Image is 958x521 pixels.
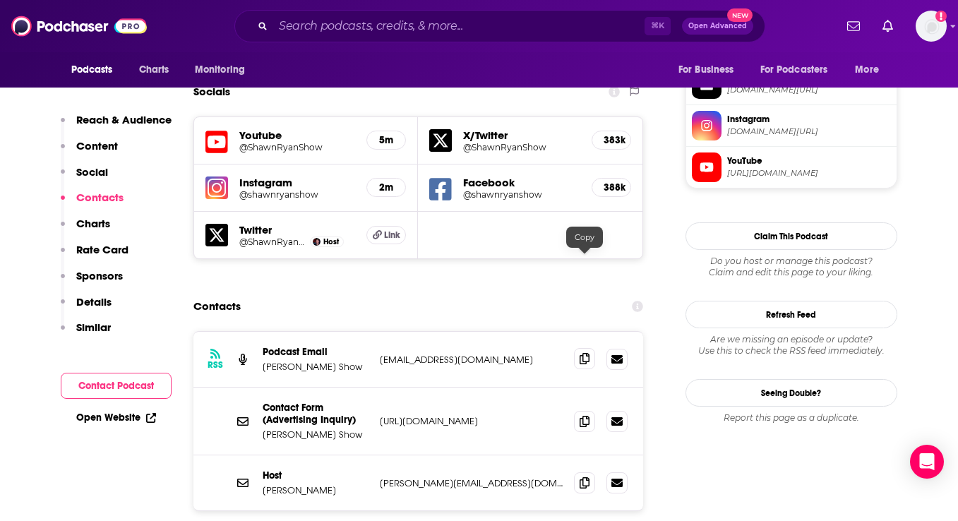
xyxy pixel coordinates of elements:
[76,139,118,152] p: Content
[366,226,406,244] a: Link
[139,60,169,80] span: Charts
[380,415,563,427] p: [URL][DOMAIN_NAME]
[916,11,947,42] span: Logged in as alignPR
[61,165,108,191] button: Social
[263,429,369,441] p: [PERSON_NAME] Show
[685,256,897,278] div: Claim and edit this page to your liking.
[566,227,603,248] div: Copy
[61,295,112,321] button: Details
[61,139,118,165] button: Content
[685,222,897,250] button: Claim This Podcast
[910,445,944,479] div: Open Intercom Messenger
[678,60,734,80] span: For Business
[685,256,897,267] span: Do you host or manage this podcast?
[76,165,108,179] p: Social
[61,191,124,217] button: Contacts
[916,11,947,42] img: User Profile
[239,189,356,200] a: @shawnryanshow
[727,85,891,95] span: twitter.com/ShawnRyanShow
[842,14,866,38] a: Show notifications dropdown
[76,321,111,334] p: Similar
[685,334,897,357] div: Are we missing an episode or update? Use this to check the RSS feed immediately.
[76,269,123,282] p: Sponsors
[208,359,223,371] h3: RSS
[463,189,580,200] a: @shawnryanshow
[463,128,580,142] h5: X/Twitter
[727,126,891,137] span: instagram.com/shawnryanshow
[263,346,369,358] p: Podcast Email
[193,293,241,320] h2: Contacts
[378,181,394,193] h5: 2m
[845,56,897,83] button: open menu
[263,361,369,373] p: [PERSON_NAME] Show
[384,229,400,241] span: Link
[193,78,230,105] h2: Socials
[61,321,111,347] button: Similar
[263,484,369,496] p: [PERSON_NAME]
[130,56,178,83] a: Charts
[727,168,891,179] span: https://www.youtube.com/@ShawnRyanShow
[239,223,356,236] h5: Twitter
[669,56,752,83] button: open menu
[877,14,899,38] a: Show notifications dropdown
[935,11,947,22] svg: Add a profile image
[239,176,356,189] h5: Instagram
[239,236,307,247] a: @ShawnRyan762
[645,17,671,35] span: ⌘ K
[463,176,580,189] h5: Facebook
[263,469,369,481] p: Host
[61,217,110,243] button: Charts
[61,269,123,295] button: Sponsors
[76,217,110,230] p: Charts
[76,295,112,309] p: Details
[692,152,891,182] a: YouTube[URL][DOMAIN_NAME]
[692,111,891,140] a: Instagram[DOMAIN_NAME][URL]
[727,8,753,22] span: New
[61,113,172,139] button: Reach & Audience
[685,379,897,407] a: Seeing Double?
[604,134,619,146] h5: 383k
[323,237,339,246] span: Host
[205,176,228,199] img: iconImage
[71,60,113,80] span: Podcasts
[195,60,245,80] span: Monitoring
[463,142,580,152] a: @ShawnRyanShow
[685,301,897,328] button: Refresh Feed
[273,15,645,37] input: Search podcasts, credits, & more...
[313,238,321,246] img: Shawn Ryan
[61,373,172,399] button: Contact Podcast
[727,113,891,126] span: Instagram
[727,155,891,167] span: YouTube
[760,60,828,80] span: For Podcasters
[751,56,849,83] button: open menu
[76,243,128,256] p: Rate Card
[378,134,394,146] h5: 5m
[61,56,131,83] button: open menu
[682,18,753,35] button: Open AdvancedNew
[185,56,263,83] button: open menu
[76,113,172,126] p: Reach & Audience
[685,412,897,424] div: Report this page as a duplicate.
[263,402,369,426] p: Contact Form (Advertising Inquiry)
[11,13,147,40] img: Podchaser - Follow, Share and Rate Podcasts
[234,10,765,42] div: Search podcasts, credits, & more...
[380,477,563,489] p: [PERSON_NAME][EMAIL_ADDRESS][DOMAIN_NAME]
[380,354,563,366] p: [EMAIL_ADDRESS][DOMAIN_NAME]
[604,181,619,193] h5: 388k
[61,243,128,269] button: Rate Card
[239,142,356,152] a: @ShawnRyanShow
[76,191,124,204] p: Contacts
[855,60,879,80] span: More
[916,11,947,42] button: Show profile menu
[239,128,356,142] h5: Youtube
[688,23,747,30] span: Open Advanced
[76,412,156,424] a: Open Website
